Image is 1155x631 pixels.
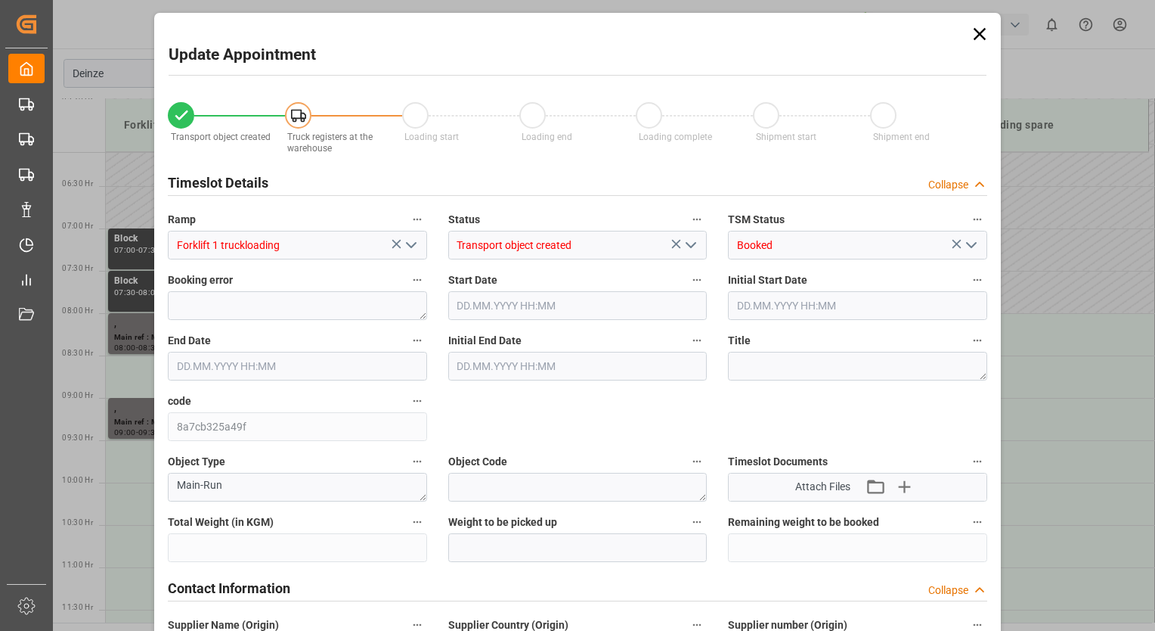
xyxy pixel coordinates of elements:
[168,333,211,349] span: End Date
[687,452,707,471] button: Object Code
[448,333,522,349] span: Initial End Date
[687,210,707,229] button: Status
[407,452,427,471] button: Object Type
[168,272,233,288] span: Booking error
[168,352,427,381] input: DD.MM.YYYY HH:MM
[639,132,712,142] span: Loading complete
[168,578,290,598] h2: Contact Information
[168,231,427,260] input: Type to search/select
[448,352,708,381] input: DD.MM.YYYY HH:MM
[407,210,427,229] button: Ramp
[168,473,427,502] textarea: Main-Run
[398,234,421,257] button: open menu
[968,210,987,229] button: TSM Status
[407,512,427,532] button: Total Weight (in KGM)
[168,173,268,193] h2: Timeslot Details
[448,291,708,320] input: DD.MM.YYYY HH:MM
[928,583,968,598] div: Collapse
[728,333,751,349] span: Title
[795,479,850,495] span: Attach Files
[687,270,707,290] button: Start Date
[728,454,828,470] span: Timeslot Documents
[968,270,987,290] button: Initial Start Date
[407,331,427,350] button: End Date
[728,291,987,320] input: DD.MM.YYYY HH:MM
[168,212,196,228] span: Ramp
[522,132,572,142] span: Loading end
[728,212,785,228] span: TSM Status
[448,212,480,228] span: Status
[407,270,427,290] button: Booking error
[756,132,816,142] span: Shipment start
[171,132,271,142] span: Transport object created
[968,331,987,350] button: Title
[968,452,987,471] button: Timeslot Documents
[407,391,427,411] button: code
[448,272,497,288] span: Start Date
[168,454,225,470] span: Object Type
[968,512,987,532] button: Remaining weight to be booked
[287,132,373,154] span: Truck registers at the warehouse
[448,514,557,530] span: Weight to be picked up
[928,177,968,193] div: Collapse
[448,454,507,470] span: Object Code
[728,272,807,288] span: Initial Start Date
[168,514,274,530] span: Total Weight (in KGM)
[958,234,981,257] button: open menu
[168,393,191,409] span: code
[873,132,930,142] span: Shipment end
[679,234,701,257] button: open menu
[728,514,879,530] span: Remaining weight to be booked
[687,331,707,350] button: Initial End Date
[448,231,708,260] input: Type to search/select
[169,43,316,67] h2: Update Appointment
[687,512,707,532] button: Weight to be picked up
[404,132,459,142] span: Loading start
